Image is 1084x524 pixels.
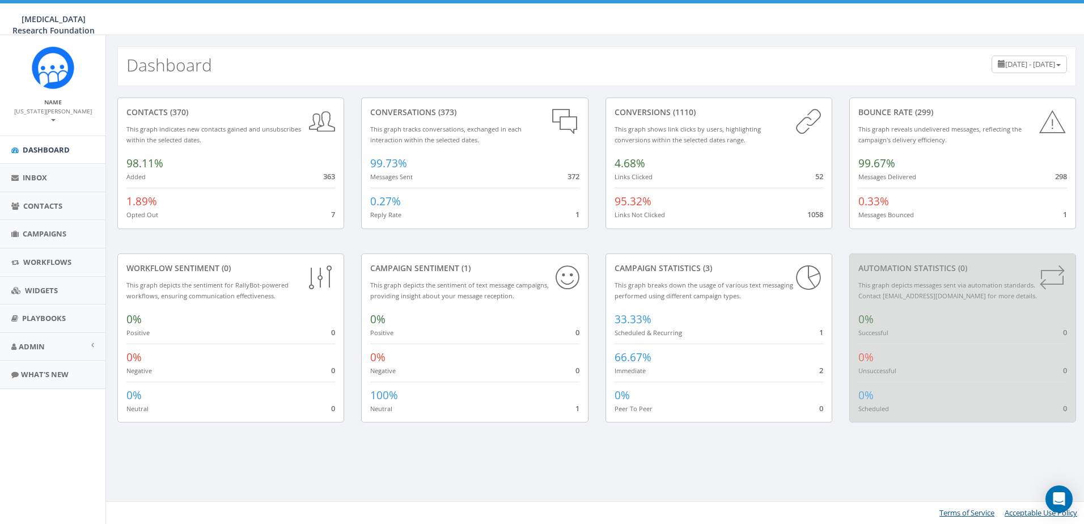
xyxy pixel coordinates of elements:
[575,209,579,219] span: 1
[370,312,386,327] span: 0%
[575,403,579,413] span: 1
[819,327,823,337] span: 1
[32,47,74,89] img: Rally_Corp_Icon.png
[370,366,396,375] small: Negative
[575,327,579,337] span: 0
[956,263,967,273] span: (0)
[370,107,579,118] div: conversations
[858,328,888,337] small: Successful
[858,366,896,375] small: Unsuccessful
[126,125,301,144] small: This graph indicates new contacts gained and unsubscribes within the selected dates.
[126,388,142,403] span: 0%
[370,172,413,181] small: Messages Sent
[615,125,761,144] small: This graph shows link clicks by users, highlighting conversions within the selected dates range.
[568,171,579,181] span: 372
[22,313,66,323] span: Playbooks
[370,210,401,219] small: Reply Rate
[23,229,66,239] span: Campaigns
[1045,485,1073,513] div: Open Intercom Messenger
[939,508,994,518] a: Terms of Service
[370,350,386,365] span: 0%
[1063,403,1067,413] span: 0
[23,201,62,211] span: Contacts
[858,194,889,209] span: 0.33%
[126,328,150,337] small: Positive
[331,209,335,219] span: 7
[858,263,1067,274] div: Automation Statistics
[370,328,393,337] small: Positive
[19,341,45,352] span: Admin
[370,156,407,171] span: 99.73%
[126,194,157,209] span: 1.89%
[615,107,823,118] div: conversions
[14,105,92,125] a: [US_STATE][PERSON_NAME]
[575,365,579,375] span: 0
[370,263,579,274] div: Campaign Sentiment
[1063,327,1067,337] span: 0
[370,125,522,144] small: This graph tracks conversations, exchanged in each interaction within the selected dates.
[126,263,335,274] div: Workflow Sentiment
[25,285,58,295] span: Widgets
[858,350,874,365] span: 0%
[858,312,874,327] span: 0%
[858,172,916,181] small: Messages Delivered
[370,388,398,403] span: 100%
[126,210,158,219] small: Opted Out
[615,366,646,375] small: Immediate
[436,107,456,117] span: (373)
[126,107,335,118] div: contacts
[615,281,793,300] small: This graph breaks down the usage of various text messaging performed using different campaign types.
[858,281,1037,300] small: This graph depicts messages sent via automation standards. Contact [EMAIL_ADDRESS][DOMAIN_NAME] f...
[459,263,471,273] span: (1)
[44,98,62,106] small: Name
[126,404,149,413] small: Neutral
[807,209,823,219] span: 1058
[1005,59,1055,69] span: [DATE] - [DATE]
[14,107,92,124] small: [US_STATE][PERSON_NAME]
[819,403,823,413] span: 0
[615,172,653,181] small: Links Clicked
[858,404,889,413] small: Scheduled
[615,312,651,327] span: 33.33%
[1063,365,1067,375] span: 0
[126,156,163,171] span: 98.11%
[819,365,823,375] span: 2
[126,366,152,375] small: Negative
[858,210,914,219] small: Messages Bounced
[815,171,823,181] span: 52
[701,263,712,273] span: (3)
[370,194,401,209] span: 0.27%
[370,281,549,300] small: This graph depicts the sentiment of text message campaigns, providing insight about your message ...
[23,172,47,183] span: Inbox
[615,194,651,209] span: 95.32%
[126,281,289,300] small: This graph depicts the sentiment for RallyBot-powered workflows, ensuring communication effective...
[615,210,665,219] small: Links Not Clicked
[12,14,95,36] span: [MEDICAL_DATA] Research Foundation
[858,388,874,403] span: 0%
[168,107,188,117] span: (370)
[615,404,653,413] small: Peer To Peer
[126,350,142,365] span: 0%
[1055,171,1067,181] span: 298
[615,328,682,337] small: Scheduled & Recurring
[126,172,146,181] small: Added
[126,56,212,74] h2: Dashboard
[615,156,645,171] span: 4.68%
[23,145,70,155] span: Dashboard
[913,107,933,117] span: (299)
[21,369,69,379] span: What's New
[1005,508,1077,518] a: Acceptable Use Policy
[331,403,335,413] span: 0
[23,257,71,267] span: Workflows
[615,388,630,403] span: 0%
[615,350,651,365] span: 66.67%
[323,171,335,181] span: 363
[1063,209,1067,219] span: 1
[219,263,231,273] span: (0)
[331,365,335,375] span: 0
[858,107,1067,118] div: Bounce Rate
[126,312,142,327] span: 0%
[858,125,1022,144] small: This graph reveals undelivered messages, reflecting the campaign's delivery efficiency.
[331,327,335,337] span: 0
[370,404,392,413] small: Neutral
